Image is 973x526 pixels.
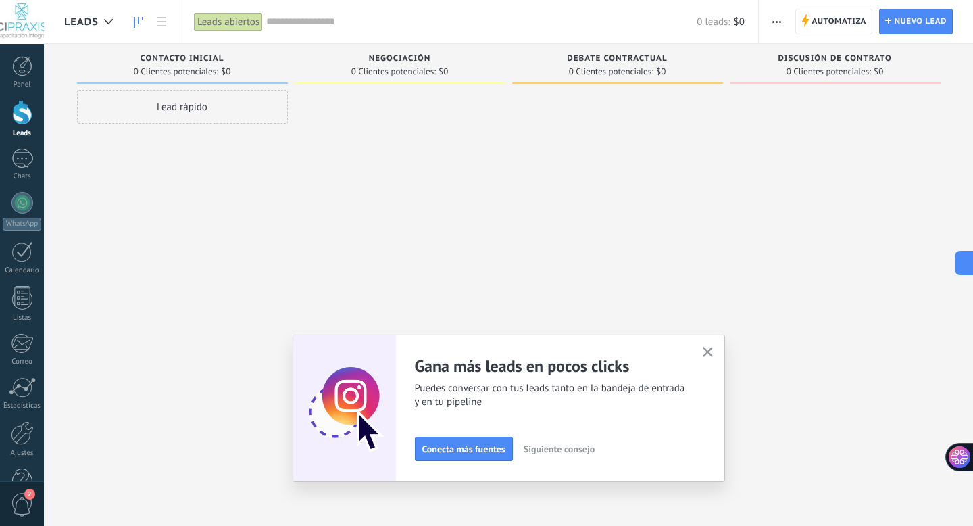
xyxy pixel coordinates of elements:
div: Panel [3,80,42,89]
span: 0 Clientes potenciales: [787,68,871,76]
span: 2 [24,489,35,500]
a: Automatiza [795,9,872,34]
span: Puedes conversar con tus leads tanto en la bandeja de entrada y en tu pipeline [415,382,687,409]
div: Estadísticas [3,402,42,410]
div: Lead rápido [77,90,288,124]
div: Ajustes [3,449,42,458]
span: Conecta más fuentes [422,444,505,454]
span: $0 [874,68,883,76]
div: Correo [3,358,42,366]
div: Chats [3,172,42,181]
span: Contacto inicial [141,54,224,64]
span: 0 Clientes potenciales: [134,68,218,76]
span: Negociación [369,54,431,64]
div: Negociación [301,54,499,66]
span: $0 [734,16,745,28]
span: Debate contractual [567,54,667,64]
div: WhatsApp [3,218,41,231]
span: 0 leads: [697,16,730,28]
a: Nuevo lead [879,9,953,34]
span: Automatiza [812,9,866,34]
div: Discusión de contrato [737,54,934,66]
span: Nuevo lead [894,9,947,34]
div: Debate contractual [519,54,716,66]
span: $0 [656,68,666,76]
button: Conecta más fuentes [415,437,513,461]
span: Discusión de contrato [778,54,891,64]
div: Leads [3,129,42,138]
span: 0 Clientes potenciales: [351,68,436,76]
button: Siguiente consejo [518,439,601,459]
span: $0 [439,68,448,76]
span: 0 Clientes potenciales: [569,68,653,76]
div: Contacto inicial [84,54,281,66]
div: Leads abiertos [194,12,263,32]
h2: Gana más leads en pocos clicks [415,356,687,377]
div: Calendario [3,266,42,275]
div: Listas [3,314,42,322]
span: Leads [64,16,99,28]
span: $0 [221,68,230,76]
span: Siguiente consejo [524,444,595,454]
